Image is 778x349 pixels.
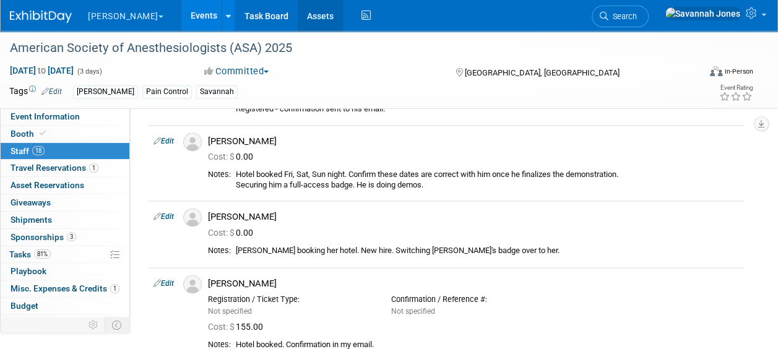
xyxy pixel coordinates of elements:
[183,132,202,151] img: Associate-Profile-5.png
[724,67,753,76] div: In-Person
[11,197,51,207] span: Giveaways
[11,180,84,190] span: Asset Reservations
[1,143,129,160] a: Staff18
[208,152,258,162] span: 0.00
[11,146,45,156] span: Staff
[40,130,46,137] i: Booth reservation complete
[208,278,739,290] div: [PERSON_NAME]
[9,249,51,259] span: Tasks
[1,280,129,297] a: Misc. Expenses & Credits1
[465,68,620,77] span: [GEOGRAPHIC_DATA], [GEOGRAPHIC_DATA]
[208,339,231,349] div: Notes:
[719,85,753,91] div: Event Rating
[208,228,258,238] span: 0.00
[1,194,129,211] a: Giveaways
[36,66,48,75] span: to
[9,85,62,99] td: Tags
[67,232,76,241] span: 3
[391,306,435,315] span: Not specified
[196,85,238,98] div: Savannah
[183,275,202,293] img: Associate-Profile-5.png
[592,6,649,27] a: Search
[208,211,739,223] div: [PERSON_NAME]
[1,246,129,263] a: Tasks81%
[11,266,46,276] span: Playbook
[32,146,45,155] span: 18
[11,215,52,225] span: Shipments
[34,249,51,259] span: 81%
[73,85,138,98] div: [PERSON_NAME]
[153,279,174,288] a: Edit
[1,212,129,228] a: Shipments
[11,301,38,311] span: Budget
[200,65,274,78] button: Committed
[11,283,119,293] span: Misc. Expenses & Credits
[665,7,741,20] img: Savannah Jones
[208,321,268,331] span: 155.00
[76,67,102,75] span: (3 days)
[1,108,129,125] a: Event Information
[11,111,80,121] span: Event Information
[608,12,637,21] span: Search
[1,229,129,246] a: Sponsorships3
[208,170,231,179] div: Notes:
[89,163,98,173] span: 1
[1,263,129,280] a: Playbook
[11,163,98,173] span: Travel Reservations
[1,177,129,194] a: Asset Reservations
[208,246,231,256] div: Notes:
[645,64,753,83] div: Event Format
[153,212,174,221] a: Edit
[105,317,130,333] td: Toggle Event Tabs
[391,294,556,304] div: Confirmation / Reference #:
[153,137,174,145] a: Edit
[142,85,192,98] div: Pain Control
[208,294,373,304] div: Registration / Ticket Type:
[208,321,236,331] span: Cost: $
[10,11,72,23] img: ExhibitDay
[6,37,689,59] div: American Society of Anesthesiologists (ASA) 2025
[9,65,74,76] span: [DATE] [DATE]
[710,66,722,76] img: Format-Inperson.png
[208,228,236,238] span: Cost: $
[41,87,62,96] a: Edit
[236,170,739,190] div: Hotel booked Fri, Sat, Sun night. Confirm these dates are correct with him once he finalizes the ...
[11,232,76,242] span: Sponsorships
[11,129,48,139] span: Booth
[1,298,129,314] a: Budget
[83,317,105,333] td: Personalize Event Tab Strip
[208,306,252,315] span: Not specified
[183,208,202,226] img: Associate-Profile-5.png
[208,136,739,147] div: [PERSON_NAME]
[1,126,129,142] a: Booth
[110,284,119,293] span: 1
[236,246,739,256] div: [PERSON_NAME] booking her hotel. New hire. Switching [PERSON_NAME]'s badge over to her.
[1,160,129,176] a: Travel Reservations1
[208,152,236,162] span: Cost: $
